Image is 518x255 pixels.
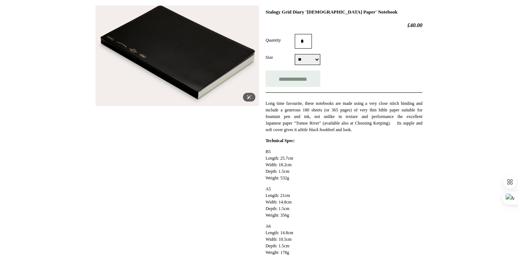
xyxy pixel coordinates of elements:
em: little black book [300,127,328,132]
h1: Stalogy Grid Diary '[DEMOGRAPHIC_DATA] Paper' Notebook [266,9,422,15]
p: Long time favourite, these notebooks are made using a very close stitch binding and include a gen... [266,100,422,133]
h2: £40.00 [266,22,422,28]
p: B5 Length: 25.7cm Width: 18.2cm Depth: 1.5cm Weight: 532g [266,148,422,181]
img: Stalogy Grid Diary 'Bible Paper' Notebook [96,5,259,106]
p: A5 Length: 21cm Width: 14.8cm Depth: 1.5cm Weight: 356g [266,186,422,218]
strong: Technical Spec: [266,138,295,143]
label: Quantity [266,37,295,43]
label: Size [266,54,295,61]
